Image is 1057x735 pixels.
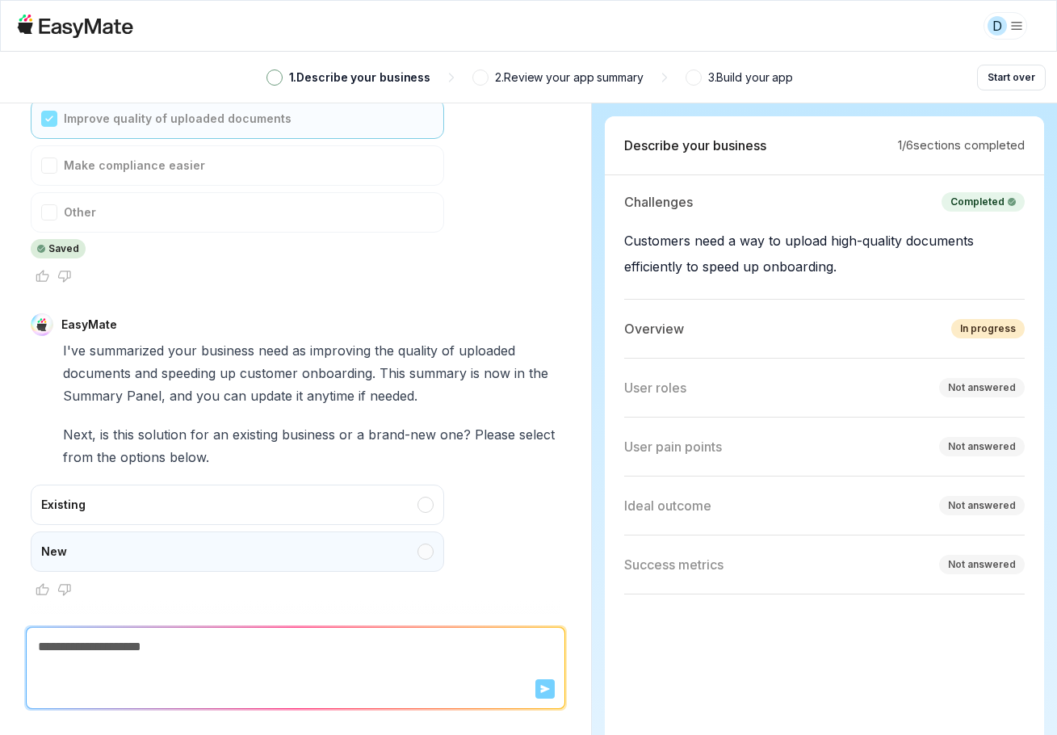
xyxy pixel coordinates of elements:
[31,313,53,336] img: EasyMate Avatar
[191,423,209,446] span: for
[201,339,254,362] span: business
[63,384,123,407] span: Summary
[135,362,157,384] span: and
[48,242,79,255] p: Saved
[370,384,417,407] span: needed.
[258,339,288,362] span: need
[220,362,236,384] span: up
[948,498,1016,513] div: Not answered
[170,384,192,407] span: and
[708,69,793,86] p: 3 . Build your app
[495,69,644,86] p: 2 . Review your app summary
[380,362,405,384] span: This
[484,362,510,384] span: now
[442,339,455,362] span: of
[514,362,525,384] span: in
[624,192,693,212] p: Challenges
[950,195,1016,209] div: Completed
[357,423,364,446] span: a
[233,423,278,446] span: existing
[100,423,109,446] span: is
[519,423,555,446] span: select
[529,362,548,384] span: the
[948,557,1016,572] div: Not answered
[948,380,1016,395] div: Not answered
[289,69,431,86] p: 1 . Describe your business
[113,423,134,446] span: this
[240,362,298,384] span: customer
[138,423,187,446] span: solution
[97,446,116,468] span: the
[624,228,1025,279] p: Customers need a way to upload high-quality documents efficiently to speed up onboarding.
[471,362,480,384] span: is
[624,319,684,338] p: Overview
[213,423,229,446] span: an
[296,384,303,407] span: it
[624,496,711,515] p: Ideal outcome
[977,65,1046,90] button: Start over
[63,339,86,362] span: I've
[624,437,722,456] p: User pain points
[292,339,306,362] span: as
[898,136,1025,155] p: 1 / 6 sections completed
[63,446,93,468] span: from
[282,423,335,446] span: business
[307,384,354,407] span: anytime
[224,384,246,407] span: can
[459,339,515,362] span: uploaded
[120,446,166,468] span: options
[624,378,686,397] p: User roles
[63,423,96,446] span: Next,
[168,339,197,362] span: your
[398,339,438,362] span: quality
[475,423,515,446] span: Please
[440,423,471,446] span: one?
[375,339,394,362] span: the
[368,423,436,446] span: brand-new
[302,362,375,384] span: onboarding.
[250,384,292,407] span: update
[61,317,117,333] p: EasyMate
[310,339,371,362] span: improving
[196,384,220,407] span: you
[161,362,216,384] span: speeding
[359,384,366,407] span: if
[127,384,166,407] span: Panel,
[624,555,724,574] p: Success metrics
[948,439,1016,454] div: Not answered
[90,339,164,362] span: summarized
[409,362,467,384] span: summary
[170,446,209,468] span: below.
[960,321,1016,336] div: In progress
[339,423,353,446] span: or
[63,362,131,384] span: documents
[988,16,1007,36] div: D
[624,136,766,155] p: Describe your business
